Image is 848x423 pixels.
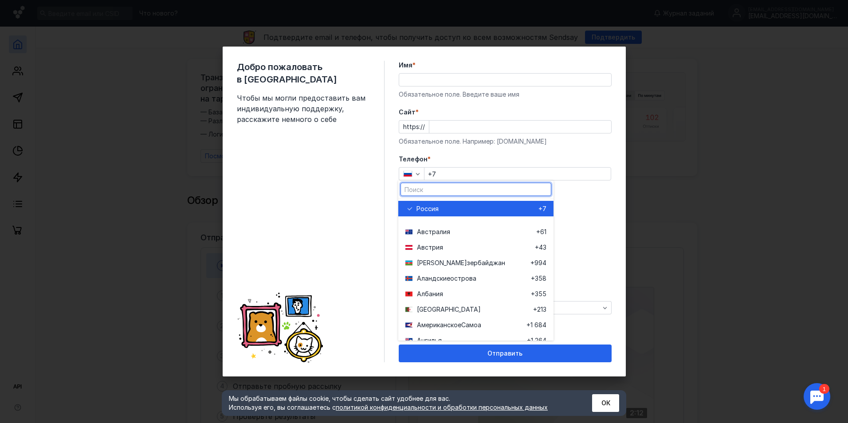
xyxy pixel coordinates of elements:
button: Ангилья+1 264 [398,333,554,348]
span: ссия [424,204,439,213]
span: Ро [416,204,424,213]
a: политикой конфиденциальности и обработки персональных данных [336,403,548,411]
span: +7 [538,204,546,213]
div: Мы обрабатываем файлы cookie, чтобы сделать сайт удобнее для вас. Используя его, вы соглашаетесь c [229,394,570,412]
span: рия [432,243,443,252]
span: +994 [530,258,546,267]
input: Поиск [401,183,551,196]
span: зербайджан [467,258,505,267]
button: [GEOGRAPHIC_DATA]+213 [398,302,554,317]
button: [PERSON_NAME]зербайджан+994 [398,255,554,270]
span: Аландские [417,274,450,283]
span: +358 [531,274,546,283]
span: +61 [536,227,546,236]
span: Телефон [399,155,428,164]
div: Обязательное поле. Введите ваше имя [399,90,612,99]
div: grid [398,199,554,341]
span: Cайт [399,108,416,117]
div: 1 [20,5,30,15]
button: АмериканскоеСамоа+1 684 [398,317,554,333]
button: Россия+7 [398,201,554,216]
button: Албания+355 [398,286,554,302]
span: ния [432,290,443,298]
button: Аландскиеострова+358 [398,270,554,286]
span: лья [431,336,442,345]
button: Австрия+43 [398,239,554,255]
span: Самоа [461,321,481,329]
span: Отправить [487,350,522,357]
span: Чтобы мы могли предоставить вам индивидуальную поддержку, расскажите немного о себе [237,93,370,125]
div: Обязательное поле. Например: [DOMAIN_NAME] [399,137,612,146]
span: Авст [417,243,432,252]
span: я [447,227,450,236]
span: +213 [533,305,546,314]
span: +43 [535,243,546,252]
span: Алба [417,290,432,298]
span: [PERSON_NAME] [417,258,467,267]
span: +355 [531,290,546,298]
span: [GEOGRAPHIC_DATA] [417,305,481,314]
button: Отправить [399,345,612,362]
span: Анги [417,336,431,345]
span: +1 684 [526,321,546,329]
span: Добро пожаловать в [GEOGRAPHIC_DATA] [237,61,370,86]
span: острова [450,274,476,283]
span: +1 264 [527,336,546,345]
span: Американское [417,321,461,329]
span: Австрали [417,227,447,236]
button: ОК [592,394,619,412]
button: Австралия+61 [398,224,554,239]
span: Имя [399,61,412,70]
